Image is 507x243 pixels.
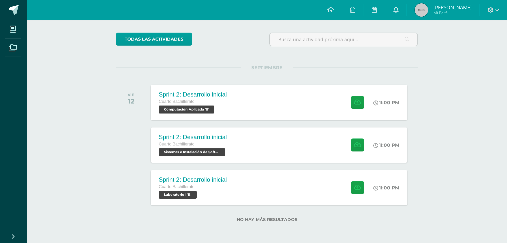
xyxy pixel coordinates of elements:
span: Computación Aplicada 'B' [159,106,214,114]
span: Cuarto Bachillerato [159,184,194,189]
span: Mi Perfil [433,10,471,16]
div: VIE [128,93,134,97]
span: Sistemas e Instalación de Software 'B' [159,148,225,156]
span: Cuarto Bachillerato [159,99,194,104]
div: 11:00 PM [373,185,399,191]
span: [PERSON_NAME] [433,4,471,11]
span: SEPTIEMBRE [241,65,293,71]
div: Sprint 2: Desarrollo inicial [159,134,227,141]
input: Busca una actividad próxima aquí... [270,33,417,46]
div: 11:00 PM [373,100,399,106]
div: Sprint 2: Desarrollo inicial [159,91,227,98]
label: No hay más resultados [116,217,418,222]
div: 11:00 PM [373,142,399,148]
a: todas las Actividades [116,33,192,46]
span: Laboratorio I 'B' [159,191,197,199]
div: Sprint 2: Desarrollo inicial [159,176,227,183]
span: Cuarto Bachillerato [159,142,194,146]
img: 45x45 [415,3,428,17]
div: 12 [128,97,134,105]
